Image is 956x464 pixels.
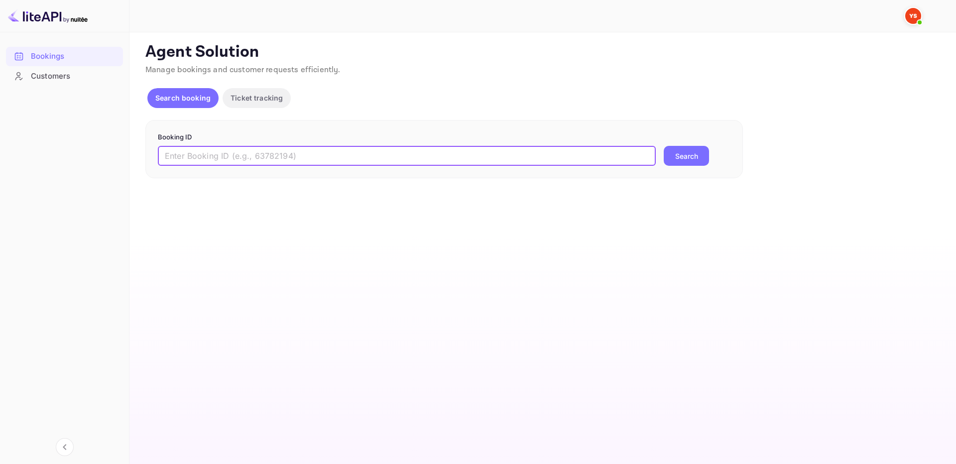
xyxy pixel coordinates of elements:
p: Search booking [155,93,211,103]
button: Collapse navigation [56,438,74,456]
div: Bookings [31,51,118,62]
div: Bookings [6,47,123,66]
input: Enter Booking ID (e.g., 63782194) [158,146,656,166]
div: Customers [31,71,118,82]
img: LiteAPI logo [8,8,88,24]
a: Bookings [6,47,123,65]
p: Booking ID [158,132,730,142]
p: Ticket tracking [231,93,283,103]
span: Manage bookings and customer requests efficiently. [145,65,341,75]
img: Yandex Support [905,8,921,24]
div: Customers [6,67,123,86]
a: Customers [6,67,123,85]
p: Agent Solution [145,42,938,62]
button: Search [664,146,709,166]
